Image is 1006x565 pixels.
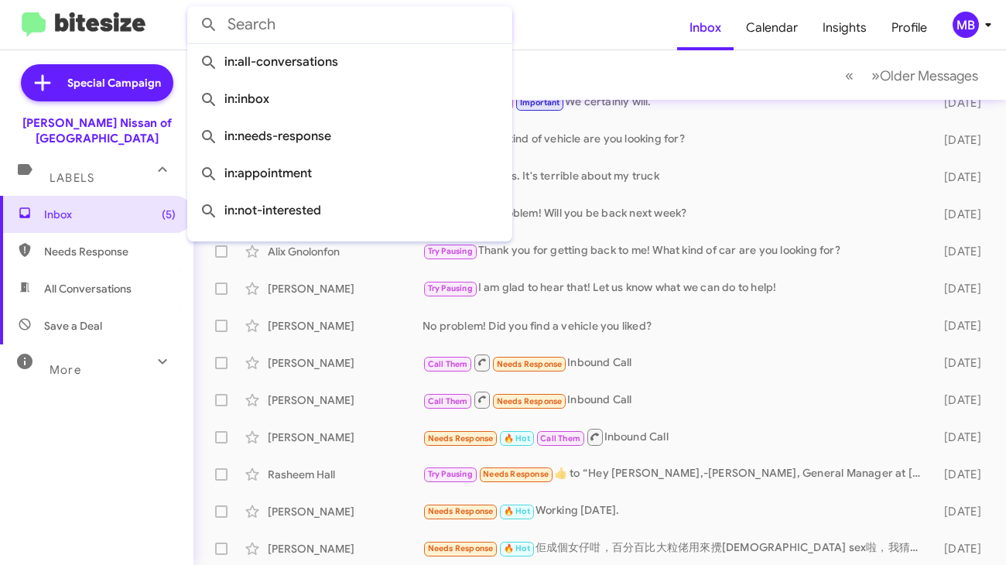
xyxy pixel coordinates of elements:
[423,502,929,520] div: Working [DATE].
[497,396,563,406] span: Needs Response
[423,390,929,409] div: Inbound Call
[268,504,423,519] div: [PERSON_NAME]
[929,95,994,111] div: [DATE]
[423,318,929,334] div: No problem! Did you find a vehicle you liked?
[44,207,176,222] span: Inbox
[268,244,423,259] div: Alix Gnolonfon
[879,5,939,50] a: Profile
[929,169,994,185] div: [DATE]
[200,80,500,118] span: in:inbox
[428,283,473,293] span: Try Pausing
[929,244,994,259] div: [DATE]
[483,469,549,479] span: Needs Response
[929,281,994,296] div: [DATE]
[504,433,530,443] span: 🔥 Hot
[50,171,94,185] span: Labels
[268,430,423,445] div: [PERSON_NAME]
[677,5,734,50] a: Inbox
[423,465,929,483] div: ​👍​ to “ Hey [PERSON_NAME],-[PERSON_NAME], General Manager at [PERSON_NAME] Nissan of Norfolk che...
[423,539,929,557] div: 佢成個女仔咁，百分百比大粒佬用來攪[DEMOGRAPHIC_DATA] sex啦，我猜最初一兩次忍讓為成名，後來變成厭悪成反抗而招來殺身之禍，太可憐了🙁
[67,75,161,91] span: Special Campaign
[929,207,994,222] div: [DATE]
[837,60,987,91] nav: Page navigation example
[428,246,473,256] span: Try Pausing
[929,430,994,445] div: [DATE]
[929,318,994,334] div: [DATE]
[540,433,580,443] span: Call Them
[871,66,880,85] span: »
[504,543,530,553] span: 🔥 Hot
[423,168,929,186] div: Yes. It's terrible about my truck
[428,359,468,369] span: Call Them
[423,205,929,223] div: No problem! Will you be back next week?
[862,60,987,91] button: Next
[200,192,500,229] span: in:not-interested
[428,396,468,406] span: Call Them
[50,363,81,377] span: More
[268,318,423,334] div: [PERSON_NAME]
[423,242,929,260] div: Thank you for getting back to me! What kind of car are you looking for?
[268,281,423,296] div: [PERSON_NAME]
[162,207,176,222] span: (5)
[939,12,989,38] button: MB
[423,279,929,297] div: I am glad to hear that! Let us know what we can do to help!
[200,118,500,155] span: in:needs-response
[929,467,994,482] div: [DATE]
[21,64,173,101] a: Special Campaign
[423,94,929,111] div: We certainly will.
[880,67,978,84] span: Older Messages
[929,504,994,519] div: [DATE]
[44,318,102,334] span: Save a Deal
[428,506,494,516] span: Needs Response
[504,506,530,516] span: 🔥 Hot
[810,5,879,50] a: Insights
[845,66,854,85] span: «
[929,541,994,556] div: [DATE]
[268,467,423,482] div: Rasheem Hall
[200,229,500,266] span: in:sold-verified
[428,433,494,443] span: Needs Response
[268,392,423,408] div: [PERSON_NAME]
[929,132,994,148] div: [DATE]
[44,281,132,296] span: All Conversations
[520,98,560,108] span: Important
[734,5,810,50] a: Calendar
[44,244,176,259] span: Needs Response
[200,43,500,80] span: in:all-conversations
[423,353,929,372] div: Inbound Call
[953,12,979,38] div: MB
[497,359,563,369] span: Needs Response
[268,541,423,556] div: [PERSON_NAME]
[428,469,473,479] span: Try Pausing
[836,60,863,91] button: Previous
[423,427,929,447] div: Inbound Call
[268,355,423,371] div: [PERSON_NAME]
[929,392,994,408] div: [DATE]
[428,543,494,553] span: Needs Response
[187,6,512,43] input: Search
[200,155,500,192] span: in:appointment
[929,355,994,371] div: [DATE]
[423,131,929,149] div: What kind of vehicle are you looking for?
